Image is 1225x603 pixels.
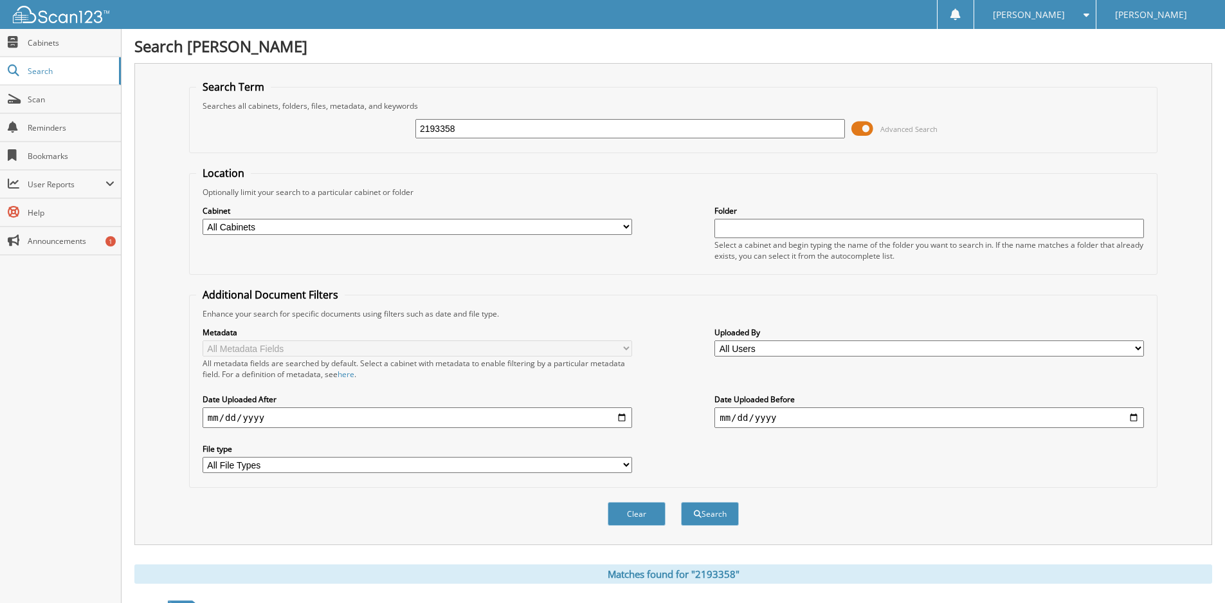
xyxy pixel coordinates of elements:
[196,308,1150,319] div: Enhance your search for specific documents using filters such as date and file type.
[880,124,938,134] span: Advanced Search
[714,205,1144,216] label: Folder
[338,369,354,380] a: here
[203,327,632,338] label: Metadata
[993,11,1065,19] span: [PERSON_NAME]
[196,187,1150,198] div: Optionally limit your search to a particular cabinet or folder
[28,236,114,246] span: Announcements
[1115,11,1187,19] span: [PERSON_NAME]
[196,100,1150,111] div: Searches all cabinets, folders, files, metadata, and keywords
[105,236,116,246] div: 1
[196,288,345,302] legend: Additional Document Filters
[28,94,114,105] span: Scan
[134,35,1212,57] h1: Search [PERSON_NAME]
[28,122,114,133] span: Reminders
[28,207,114,218] span: Help
[203,407,632,428] input: start
[714,394,1144,405] label: Date Uploaded Before
[13,6,109,23] img: scan123-logo-white.svg
[203,394,632,405] label: Date Uploaded After
[28,179,105,190] span: User Reports
[608,502,666,526] button: Clear
[28,66,113,77] span: Search
[714,327,1144,338] label: Uploaded By
[196,80,271,94] legend: Search Term
[28,37,114,48] span: Cabinets
[196,166,251,180] legend: Location
[203,358,632,380] div: All metadata fields are searched by default. Select a cabinet with metadata to enable filtering b...
[681,502,739,526] button: Search
[28,151,114,162] span: Bookmarks
[714,239,1144,261] div: Select a cabinet and begin typing the name of the folder you want to search in. If the name match...
[203,205,632,216] label: Cabinet
[134,564,1212,584] div: Matches found for "2193358"
[714,407,1144,428] input: end
[203,443,632,454] label: File type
